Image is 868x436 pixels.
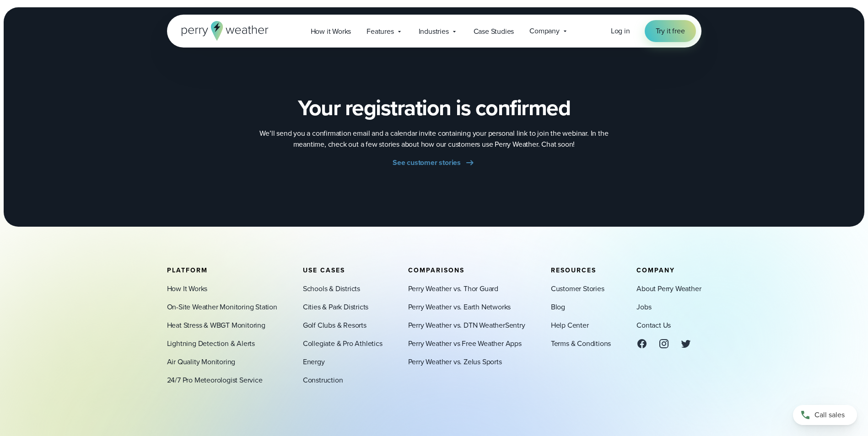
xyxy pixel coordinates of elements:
[636,266,675,275] span: Company
[636,320,671,331] a: Contact Us
[303,320,367,331] a: Golf Clubs & Resorts
[551,283,604,294] a: Customer Stories
[656,26,685,37] span: Try it free
[303,283,360,294] a: Schools & Districts
[251,128,617,150] p: We’ll send you a confirmation email and a calendar invite containing your personal link to join t...
[551,266,596,275] span: Resources
[303,22,359,41] a: How it Works
[408,356,502,367] a: Perry Weather vs. Zelus Sports
[408,320,525,331] a: Perry Weather vs. DTN WeatherSentry
[167,375,263,386] a: 24/7 Pro Meteorologist Service
[303,338,383,349] a: Collegiate & Pro Athletics
[551,320,589,331] a: Help Center
[529,26,560,37] span: Company
[636,283,701,294] a: About Perry Weather
[466,22,522,41] a: Case Studies
[408,283,498,294] a: Perry Weather vs. Thor Guard
[611,26,630,36] span: Log in
[814,409,845,420] span: Call sales
[303,266,345,275] span: Use Cases
[551,302,565,313] a: Blog
[611,26,630,37] a: Log in
[393,157,475,168] a: See customer stories
[167,338,255,349] a: Lightning Detection & Alerts
[303,375,343,386] a: Construction
[551,338,611,349] a: Terms & Conditions
[167,320,265,331] a: Heat Stress & WBGT Monitoring
[167,283,208,294] a: How It Works
[393,157,461,168] span: See customer stories
[367,26,394,37] span: Features
[419,26,449,37] span: Industries
[645,20,696,42] a: Try it free
[167,266,208,275] span: Platform
[311,26,351,37] span: How it Works
[167,302,277,313] a: On-Site Weather Monitoring Station
[298,95,570,121] h2: Your registration is confirmed
[303,356,325,367] a: Energy
[408,302,511,313] a: Perry Weather vs. Earth Networks
[474,26,514,37] span: Case Studies
[793,405,857,425] a: Call sales
[408,266,464,275] span: Comparisons
[303,302,368,313] a: Cities & Park Districts
[408,338,522,349] a: Perry Weather vs Free Weather Apps
[636,302,651,313] a: Jobs
[167,356,236,367] a: Air Quality Monitoring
